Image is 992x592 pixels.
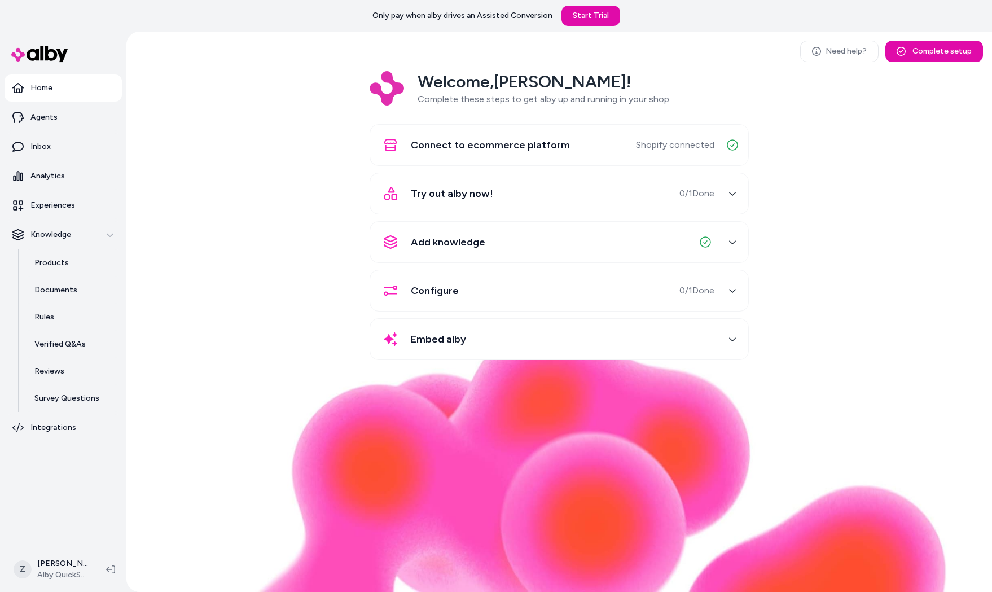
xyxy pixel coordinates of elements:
p: Reviews [34,366,64,377]
span: Z [14,560,32,578]
a: Analytics [5,163,122,190]
p: Home [30,82,52,94]
span: Try out alby now! [411,186,493,201]
span: Shopify connected [636,138,714,152]
p: Integrations [30,422,76,433]
button: Connect to ecommerce platformShopify connected [377,131,741,159]
p: Only pay when alby drives an Assisted Conversion [372,10,552,21]
span: Alby QuickStart Store [37,569,88,581]
span: Complete these steps to get alby up and running in your shop. [418,94,671,104]
span: 0 / 1 Done [679,187,714,200]
a: Survey Questions [23,385,122,412]
span: 0 / 1 Done [679,284,714,297]
button: Try out alby now!0/1Done [377,180,741,207]
p: Rules [34,312,54,323]
img: alby Logo [11,46,68,62]
a: Rules [23,304,122,331]
button: Embed alby [377,326,741,353]
a: Products [23,249,122,277]
p: Analytics [30,170,65,182]
button: Configure0/1Done [377,277,741,304]
h2: Welcome, [PERSON_NAME] ! [418,71,671,93]
p: Agents [30,112,58,123]
button: Add knowledge [377,229,741,256]
a: Reviews [23,358,122,385]
a: Experiences [5,192,122,219]
p: [PERSON_NAME] [37,558,88,569]
a: Inbox [5,133,122,160]
button: Complete setup [885,41,983,62]
span: Embed alby [411,331,466,347]
a: Start Trial [561,6,620,26]
a: Verified Q&As [23,331,122,358]
a: Documents [23,277,122,304]
a: Agents [5,104,122,131]
span: Add knowledge [411,234,485,250]
a: Integrations [5,414,122,441]
span: Configure [411,283,459,299]
p: Inbox [30,141,51,152]
p: Verified Q&As [34,339,86,350]
img: Logo [370,71,404,106]
p: Survey Questions [34,393,99,404]
img: alby Bubble [171,323,947,592]
p: Products [34,257,69,269]
p: Knowledge [30,229,71,240]
a: Need help? [800,41,879,62]
span: Connect to ecommerce platform [411,137,570,153]
a: Home [5,74,122,102]
p: Experiences [30,200,75,211]
button: Z[PERSON_NAME]Alby QuickStart Store [7,551,97,587]
p: Documents [34,284,77,296]
button: Knowledge [5,221,122,248]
